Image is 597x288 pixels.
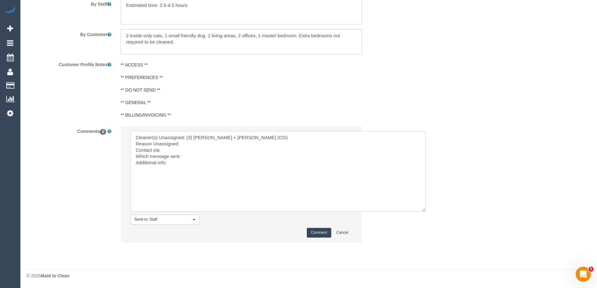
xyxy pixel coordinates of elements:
span: Send to: Staff [134,217,191,222]
img: Automaid Logo [4,6,16,15]
button: Send to: Staff [130,215,199,224]
iframe: Intercom live chat [576,267,591,282]
label: Comments [22,126,116,134]
label: Customer Profile Notes [22,59,116,68]
span: 5 [589,267,594,272]
span: 0 [100,129,106,135]
strong: Maid to Clean [41,273,69,278]
button: Comment [307,228,331,238]
label: By Customer [22,29,116,38]
button: Cancel [333,228,352,238]
div: © 2025 [27,273,591,279]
